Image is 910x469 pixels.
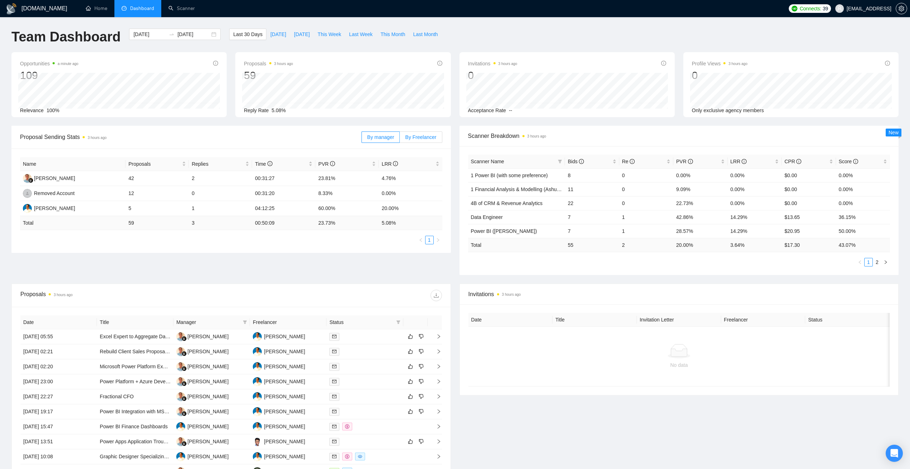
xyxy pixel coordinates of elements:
span: filter [556,156,564,167]
td: 1 [189,201,252,216]
button: left [856,258,864,266]
span: info-circle [885,61,890,66]
td: 3 [189,216,252,230]
div: [PERSON_NAME] [187,333,228,340]
div: 0 [468,69,517,82]
span: info-circle [393,161,398,166]
span: info-circle [796,159,801,164]
time: a minute ago [58,62,78,66]
img: AZ [176,452,185,461]
img: AZ [253,407,262,416]
span: LRR [731,159,747,164]
time: 3 hours ago [54,293,73,297]
span: right [884,260,888,264]
span: Re [622,159,635,164]
span: LRR [382,161,398,167]
td: $ 17.30 [782,238,836,252]
a: Power BI Integration with MS Business Central [100,409,203,414]
td: 59 [126,216,189,230]
span: [DATE] [270,30,286,38]
span: Opportunities [20,59,78,68]
div: 0 [692,69,748,82]
td: 60.00% [315,201,379,216]
img: logo [6,3,17,15]
td: 2 [619,238,674,252]
a: YP[PERSON_NAME] [176,378,228,384]
td: 43.07 % [836,238,890,252]
span: 100% [46,108,59,113]
td: 4.76% [379,171,442,186]
h1: Team Dashboard [11,29,120,45]
img: AZ [253,332,262,341]
span: filter [558,159,562,164]
img: AZ [253,422,262,431]
a: YP[PERSON_NAME] [176,363,228,369]
td: 0.00% [836,196,890,210]
li: 1 [425,236,434,244]
a: AZ[PERSON_NAME] [253,378,305,384]
img: gigradar-bm.png [182,396,187,401]
div: [PERSON_NAME] [264,348,305,355]
a: 4B of CRM & Revenue Analytics [471,200,543,206]
button: like [406,362,415,371]
span: PVR [676,159,693,164]
div: [PERSON_NAME] [187,393,228,400]
div: [PERSON_NAME] [187,408,228,415]
img: gigradar-bm.png [182,441,187,446]
time: 3 hours ago [274,62,293,66]
div: [PERSON_NAME] [187,363,228,370]
a: D[PERSON_NAME] [253,438,305,444]
a: 2 [873,258,881,266]
th: Name [20,157,126,171]
span: dislike [419,439,424,444]
span: Score [839,159,858,164]
div: 59 [244,69,293,82]
a: Power Apps Application Troubleshooting [100,439,189,444]
span: Invitations [468,290,890,299]
button: Last Month [409,29,442,40]
span: 39 [823,5,828,13]
div: [PERSON_NAME] [187,423,228,430]
time: 3 hours ago [88,136,107,140]
a: Fractional CFO [100,394,134,399]
a: AZ[PERSON_NAME] [253,363,305,369]
span: info-circle [742,159,747,164]
a: AZ[PERSON_NAME] [253,348,305,354]
span: PVR [318,161,335,167]
span: mail [332,409,336,414]
span: Proposals [244,59,293,68]
td: 22 [565,196,619,210]
a: Power BI ([PERSON_NAME]) [471,228,537,234]
a: Graphic Designer Specializing in Creative Data Visualization [100,454,233,459]
div: [PERSON_NAME] [264,453,305,460]
img: AZ [176,422,185,431]
td: 9.09% [673,182,728,196]
span: This Week [318,30,341,38]
img: AZ [253,362,262,371]
span: download [431,293,442,298]
span: Time [255,161,272,167]
button: setting [896,3,907,14]
span: mail [332,379,336,384]
span: Acceptance Rate [468,108,506,113]
span: dislike [419,334,424,339]
td: 11 [565,182,619,196]
span: dashboard [122,6,127,11]
th: Invitation Letter [637,313,721,327]
img: gigradar-bm.png [182,336,187,341]
td: 0 [619,168,674,182]
td: 42 [126,171,189,186]
td: 0.00% [673,168,728,182]
span: dislike [419,349,424,354]
span: dislike [419,409,424,414]
li: 1 [864,258,873,266]
a: 1 Power BI (with some preference) [471,173,548,178]
td: 00:31:27 [252,171,315,186]
span: like [408,394,413,399]
span: like [408,439,413,444]
img: YP [23,174,32,183]
img: gigradar-bm.png [28,178,33,183]
span: filter [243,320,247,324]
img: YP [176,362,185,371]
td: 00:31:20 [252,186,315,201]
